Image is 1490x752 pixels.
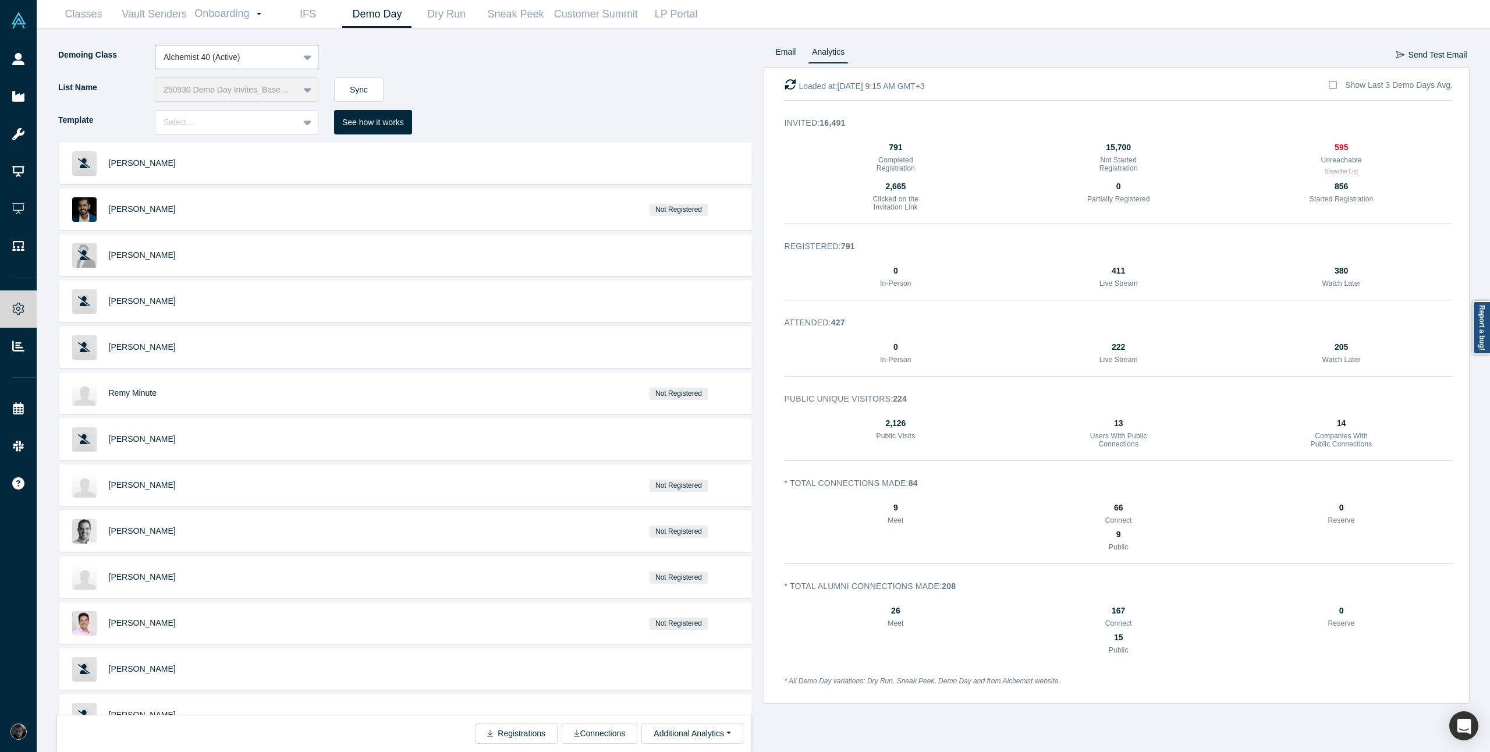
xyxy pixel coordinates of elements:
a: [PERSON_NAME] [109,480,176,489]
a: Email [772,45,800,63]
h3: Public Unique Visitors : [785,393,1437,405]
h3: Attended : [785,317,1437,329]
img: Rami Chousein's Account [10,723,27,740]
a: Remy Minute [109,388,157,398]
div: 66 [1086,502,1151,514]
h3: Unreachable [1309,156,1374,164]
div: 205 [1309,341,1374,353]
a: Dry Run [411,1,481,28]
h3: * Total Connections Made : [785,477,1437,489]
div: Show Last 3 Demo Days Avg. [1345,79,1453,91]
strong: 84 [909,478,918,488]
a: IFS [273,1,342,28]
a: [PERSON_NAME] [109,572,176,581]
a: LP Portal [641,1,711,28]
div: 9 [1086,528,1151,541]
strong: 16,491 [819,118,845,127]
a: [PERSON_NAME] [109,710,176,719]
h3: Partially Registered [1086,195,1151,203]
a: Report a bug! [1473,301,1490,354]
a: [PERSON_NAME] [109,434,176,444]
h3: Users With Public Connections [1086,432,1151,449]
a: Analytics [808,45,849,63]
span: Not Registered [650,204,708,216]
button: Registrations [475,723,558,744]
div: 791 [863,141,928,154]
span: Not Registered [650,526,708,538]
a: [PERSON_NAME] [109,204,176,214]
a: [PERSON_NAME] [109,664,176,673]
h3: Meet [863,619,928,627]
button: Connections [562,723,637,744]
h3: Connect [1086,516,1151,524]
a: Vault Senders [118,1,190,28]
div: 15 [1086,632,1151,644]
span: [PERSON_NAME] [109,250,176,260]
div: 9 [863,502,928,514]
h3: Watch Later [1309,279,1374,288]
a: [PERSON_NAME] [109,526,176,535]
img: Scott Beechuk's Profile Image [72,565,97,590]
button: Sync [334,77,384,102]
div: 411 [1086,265,1151,277]
div: 2,126 [863,417,928,430]
a: Classes [49,1,118,28]
div: 0 [1309,605,1374,617]
div: 14 [1309,417,1374,430]
strong: 224 [893,394,907,403]
a: Onboarding [190,1,273,27]
a: Customer Summit [550,1,641,28]
h3: In-Person [863,279,928,288]
h3: Not Started Registration [1086,156,1151,173]
h3: Public [1086,543,1151,551]
h3: Clicked on the Invitation Link [863,195,928,212]
h3: Public Visits [863,432,928,440]
h3: Connect [1086,619,1151,627]
h3: Companies With Public Connections [1309,432,1374,449]
label: List Name [57,77,155,98]
span: Not Registered [650,388,708,400]
strong: 791 [841,242,855,251]
div: 2,665 [863,180,928,193]
h3: Started Registration [1309,195,1374,203]
div: 380 [1309,265,1374,277]
em: * All Demo Day variations: Dry Run, Sneak Peek, Demo Day and from Alchemist website. [785,677,1060,685]
a: Sneak Peek [481,1,550,28]
h3: Live Stream [1086,356,1151,364]
strong: 427 [831,318,845,327]
h3: Registered : [785,240,1437,253]
h3: Invited : [785,117,1437,129]
a: [PERSON_NAME] [109,158,176,168]
a: [PERSON_NAME] [109,618,176,627]
img: Rafi Carmeli's Profile Image [72,611,97,636]
img: Ganesh R's Profile Image [72,197,97,222]
span: Not Registered [650,618,708,630]
a: [PERSON_NAME] [109,342,176,352]
h3: Meet [863,516,928,524]
img: Brad Hunstable's Profile Image [72,473,97,498]
a: [PERSON_NAME] [109,296,176,306]
button: Showthe List [1325,167,1358,176]
img: Pascal Mathis's Profile Image [72,519,97,544]
div: 0 [863,341,928,353]
h3: Watch Later [1309,356,1374,364]
div: Loaded at: [DATE] 9:15 AM GMT+3 [785,79,925,93]
label: Template [57,110,155,130]
div: 0 [863,265,928,277]
label: Demoing Class [57,45,155,65]
h3: Reserve [1309,516,1374,524]
div: 26 [863,605,928,617]
div: 0 [1309,502,1374,514]
h3: * Total Alumni Connections Made : [785,580,1437,593]
div: 15,700 [1086,141,1151,154]
div: 167 [1086,605,1151,617]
